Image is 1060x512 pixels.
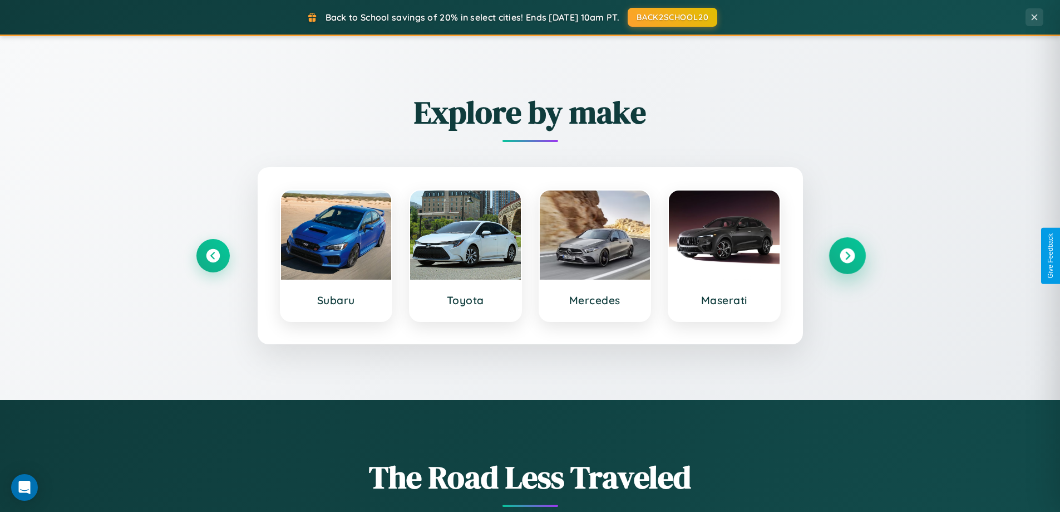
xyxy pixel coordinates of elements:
[11,474,38,501] div: Open Intercom Messenger
[196,91,864,134] h2: Explore by make
[551,294,639,307] h3: Mercedes
[292,294,381,307] h3: Subaru
[326,12,619,23] span: Back to School savings of 20% in select cities! Ends [DATE] 10am PT.
[628,8,717,27] button: BACK2SCHOOL20
[680,294,768,307] h3: Maserati
[1047,233,1054,279] div: Give Feedback
[196,456,864,499] h1: The Road Less Traveled
[421,294,510,307] h3: Toyota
